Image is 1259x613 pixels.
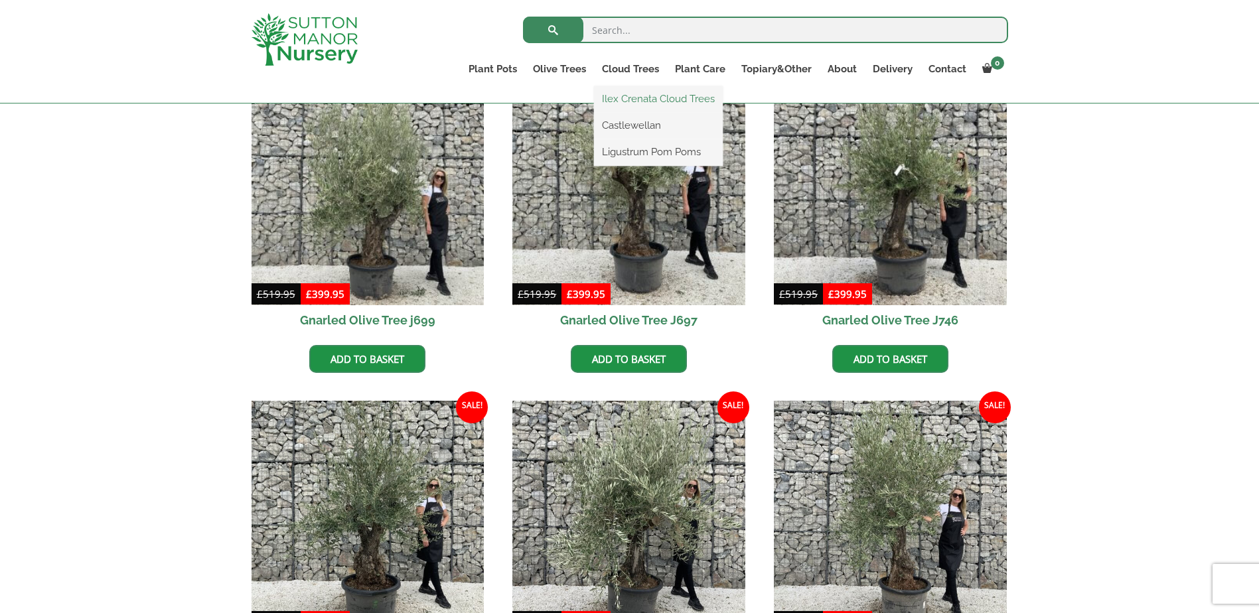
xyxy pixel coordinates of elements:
[461,60,525,78] a: Plant Pots
[979,391,1011,423] span: Sale!
[717,391,749,423] span: Sale!
[257,287,263,301] span: £
[594,142,723,162] a: Ligustrum Pom Poms
[512,72,745,335] a: Sale! Gnarled Olive Tree J697
[309,345,425,373] a: Add to basket: “Gnarled Olive Tree j699”
[252,72,484,335] a: Sale! Gnarled Olive Tree j699
[594,60,667,78] a: Cloud Trees
[774,305,1007,335] h2: Gnarled Olive Tree J746
[828,287,867,301] bdi: 399.95
[525,60,594,78] a: Olive Trees
[512,305,745,335] h2: Gnarled Olive Tree J697
[774,72,1007,335] a: Sale! Gnarled Olive Tree J746
[518,287,524,301] span: £
[512,72,745,305] img: Gnarled Olive Tree J697
[594,115,723,135] a: Castlewellan
[974,60,1008,78] a: 0
[306,287,312,301] span: £
[523,17,1008,43] input: Search...
[571,345,687,373] a: Add to basket: “Gnarled Olive Tree J697”
[252,13,358,66] img: logo
[518,287,556,301] bdi: 519.95
[567,287,573,301] span: £
[991,56,1004,70] span: 0
[820,60,865,78] a: About
[921,60,974,78] a: Contact
[252,72,484,305] img: Gnarled Olive Tree j699
[257,287,295,301] bdi: 519.95
[779,287,785,301] span: £
[774,72,1007,305] img: Gnarled Olive Tree J746
[456,391,488,423] span: Sale!
[306,287,344,301] bdi: 399.95
[252,305,484,335] h2: Gnarled Olive Tree j699
[832,345,948,373] a: Add to basket: “Gnarled Olive Tree J746”
[594,89,723,109] a: Ilex Crenata Cloud Trees
[828,287,834,301] span: £
[667,60,733,78] a: Plant Care
[733,60,820,78] a: Topiary&Other
[567,287,605,301] bdi: 399.95
[779,287,818,301] bdi: 519.95
[865,60,921,78] a: Delivery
